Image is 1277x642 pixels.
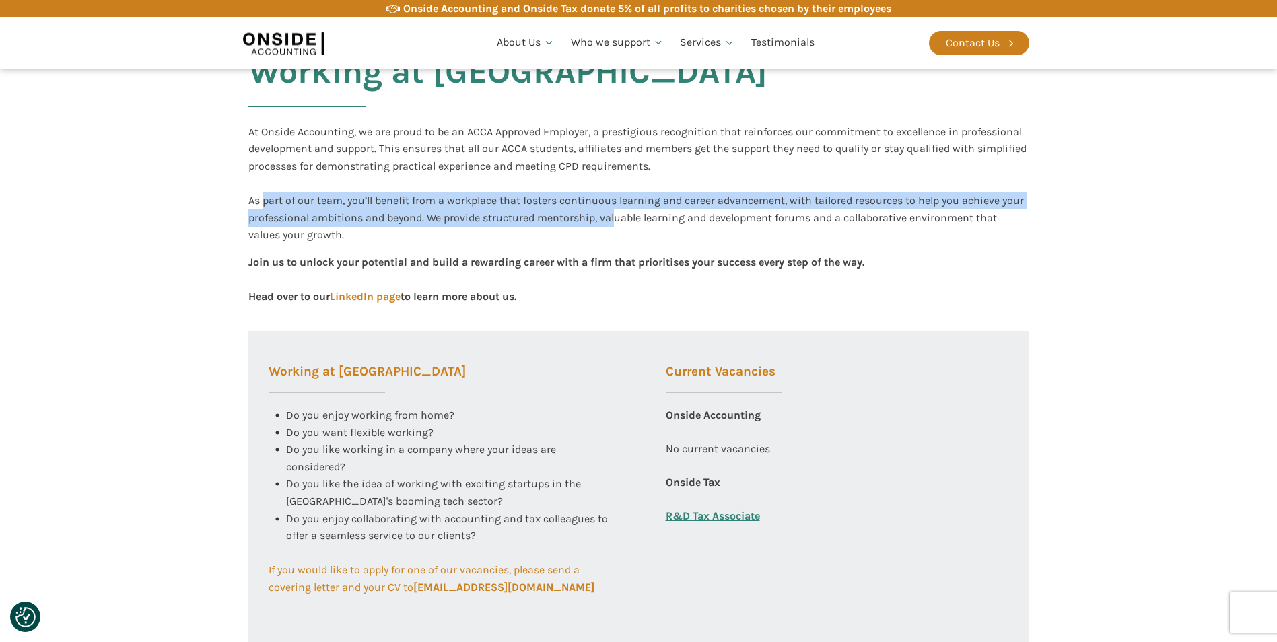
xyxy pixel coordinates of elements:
[248,123,1029,244] div: At Onside Accounting, we are proud to be an ACCA Approved Employer, a prestigious recognition tha...
[248,254,864,304] div: Join us to unlock your potential and build a rewarding career with a firm that prioritises your s...
[286,408,454,421] span: Do you enjoy working from home?
[286,426,434,439] span: Do you want flexible working?
[929,31,1029,55] a: Contact Us
[269,563,594,594] span: If you would like to apply for one of our vacancies, please send a covering letter and your CV to
[243,28,324,59] img: Onside Accounting
[413,581,594,594] b: [EMAIL_ADDRESS][DOMAIN_NAME]
[946,34,1000,52] div: Contact Us
[248,53,767,123] h2: Working at [GEOGRAPHIC_DATA]
[330,290,401,303] a: LinkedIn page
[672,20,743,66] a: Services
[269,365,466,393] h3: Working at [GEOGRAPHIC_DATA]
[489,20,563,66] a: About Us
[666,406,761,440] div: Onside Accounting
[15,607,36,627] img: Revisit consent button
[666,474,720,507] div: Onside Tax
[15,607,36,627] button: Consent Preferences
[286,443,559,473] span: Do you like working in a company where your ideas are considered?
[666,507,760,525] a: R&D Tax Associate
[269,561,612,596] a: If you would like to apply for one of our vacancies, please send a covering letter and your CV to...
[286,512,611,542] span: Do you enjoy collaborating with accounting and tax colleagues to offer a seamless service to our ...
[666,365,782,393] h3: Current Vacancies
[666,440,770,474] div: No current vacancies
[563,20,672,66] a: Who we support
[286,477,584,507] span: Do you like the idea of working with exciting startups in the [GEOGRAPHIC_DATA]'s booming tech se...
[743,20,823,66] a: Testimonials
